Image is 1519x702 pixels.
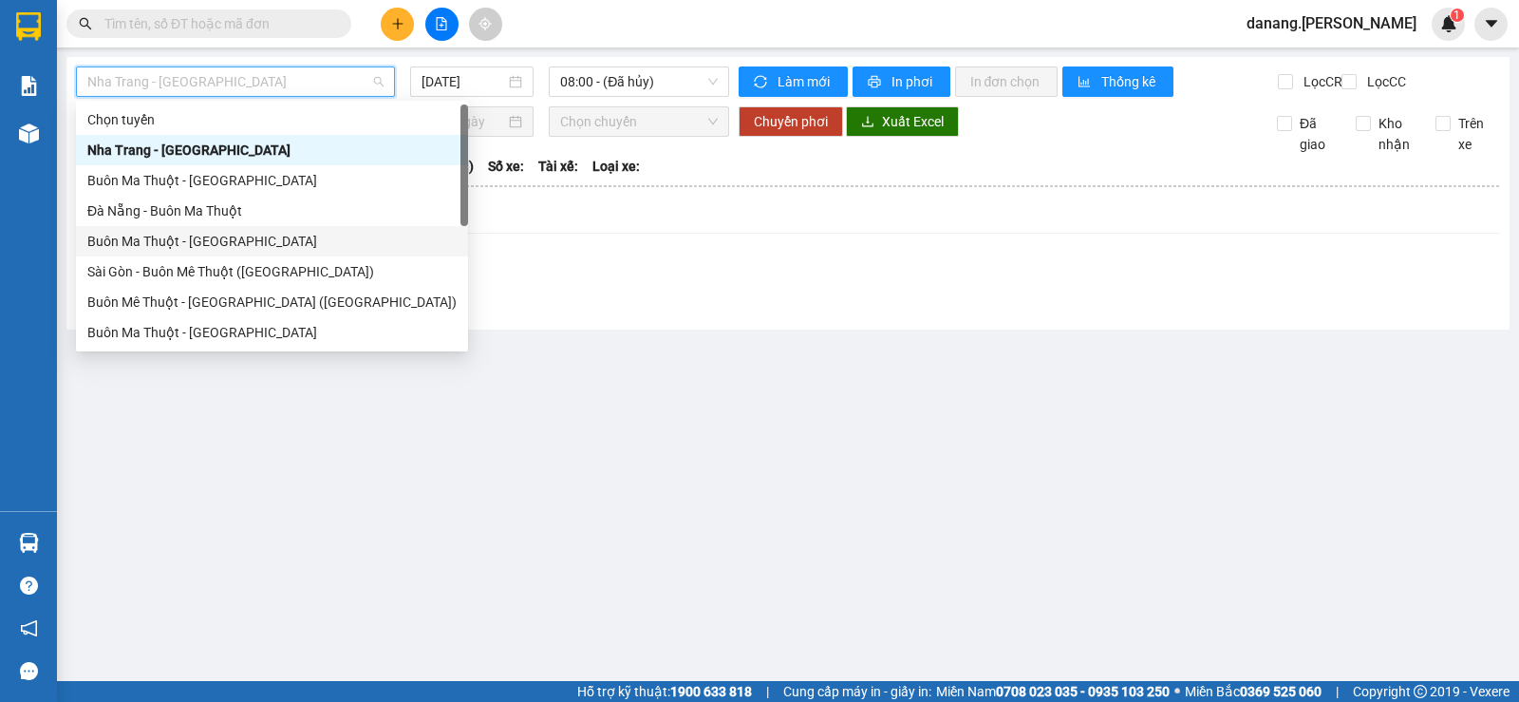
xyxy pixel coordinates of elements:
[19,123,39,143] img: warehouse-icon
[469,8,502,41] button: aim
[435,17,448,30] span: file-add
[391,17,404,30] span: plus
[1440,15,1457,32] img: icon-new-feature
[87,261,457,282] div: Sài Gòn - Buôn Mê Thuột ([GEOGRAPHIC_DATA])
[76,226,468,256] div: Buôn Ma Thuột - Đà Nẵng
[488,156,524,177] span: Số xe:
[891,71,935,92] span: In phơi
[425,8,459,41] button: file-add
[739,66,848,97] button: syncLàm mới
[20,577,38,595] span: question-circle
[1101,71,1158,92] span: Thống kê
[1453,9,1460,22] span: 1
[868,75,884,90] span: printer
[87,170,457,191] div: Buôn Ma Thuột - [GEOGRAPHIC_DATA]
[87,292,457,313] div: Buôn Mê Thuột - [GEOGRAPHIC_DATA] ([GEOGRAPHIC_DATA])
[422,71,506,92] input: 12/09/2025
[19,533,39,553] img: warehouse-icon
[87,200,457,221] div: Đà Nẵng - Buôn Ma Thuột
[1292,113,1341,155] span: Đã giao
[778,71,833,92] span: Làm mới
[1231,11,1432,35] span: danang.[PERSON_NAME]
[936,681,1170,702] span: Miền Nam
[1336,681,1339,702] span: |
[76,287,468,317] div: Buôn Mê Thuột - Sài Gòn (Hàng Hóa)
[79,17,92,30] span: search
[1360,71,1409,92] span: Lọc CC
[76,165,468,196] div: Buôn Ma Thuột - Nha Trang
[76,104,468,135] div: Chọn tuyến
[87,109,457,130] div: Chọn tuyến
[1483,15,1500,32] span: caret-down
[739,106,843,137] button: Chuyển phơi
[20,619,38,637] span: notification
[560,107,717,136] span: Chọn chuyến
[76,317,468,348] div: Buôn Ma Thuột - Sài Gòn
[846,106,959,137] button: downloadXuất Excel
[853,66,950,97] button: printerIn phơi
[76,256,468,287] div: Sài Gòn - Buôn Mê Thuột (Hàng Hóa)
[76,196,468,226] div: Đà Nẵng - Buôn Ma Thuột
[87,322,457,343] div: Buôn Ma Thuột - [GEOGRAPHIC_DATA]
[955,66,1059,97] button: In đơn chọn
[1296,71,1345,92] span: Lọc CR
[577,681,752,702] span: Hỗ trợ kỹ thuật:
[1062,66,1173,97] button: bar-chartThống kê
[1451,113,1500,155] span: Trên xe
[538,156,578,177] span: Tài xế:
[19,76,39,96] img: solution-icon
[1174,688,1180,695] span: ⚪️
[20,662,38,680] span: message
[104,13,328,34] input: Tìm tên, số ĐT hoặc mã đơn
[87,67,384,96] span: Nha Trang - Buôn Ma Thuột
[783,681,931,702] span: Cung cấp máy in - giấy in:
[1185,681,1322,702] span: Miền Bắc
[1240,684,1322,699] strong: 0369 525 060
[478,17,492,30] span: aim
[1371,113,1420,155] span: Kho nhận
[381,8,414,41] button: plus
[996,684,1170,699] strong: 0708 023 035 - 0935 103 250
[1474,8,1508,41] button: caret-down
[1451,9,1464,22] sup: 1
[766,681,769,702] span: |
[592,156,640,177] span: Loại xe:
[754,75,770,90] span: sync
[16,12,41,41] img: logo-vxr
[1414,685,1427,698] span: copyright
[1078,75,1094,90] span: bar-chart
[87,231,457,252] div: Buôn Ma Thuột - [GEOGRAPHIC_DATA]
[87,140,457,161] div: Nha Trang - [GEOGRAPHIC_DATA]
[76,135,468,165] div: Nha Trang - Buôn Ma Thuột
[670,684,752,699] strong: 1900 633 818
[560,67,717,96] span: 08:00 - (Đã hủy)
